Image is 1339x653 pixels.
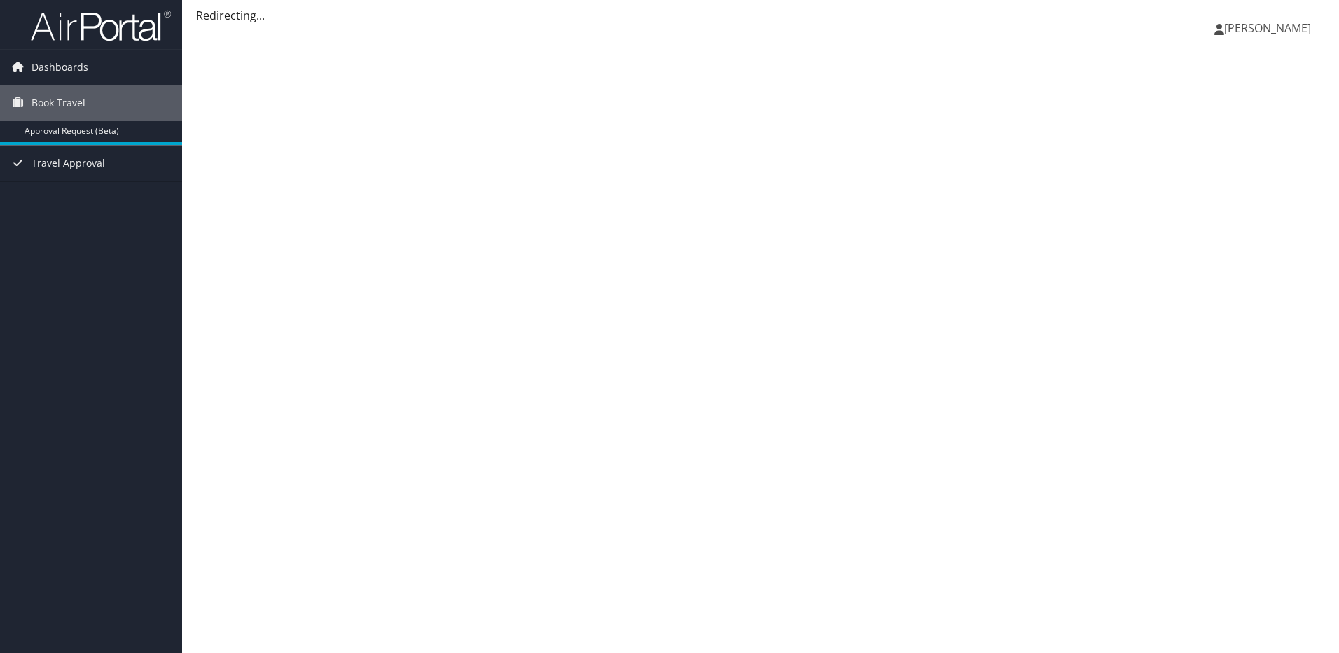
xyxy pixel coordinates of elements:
[32,85,85,121] span: Book Travel
[1214,7,1325,49] a: [PERSON_NAME]
[31,9,171,42] img: airportal-logo.png
[1224,20,1311,36] span: [PERSON_NAME]
[196,7,1325,24] div: Redirecting...
[32,146,105,181] span: Travel Approval
[32,50,88,85] span: Dashboards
